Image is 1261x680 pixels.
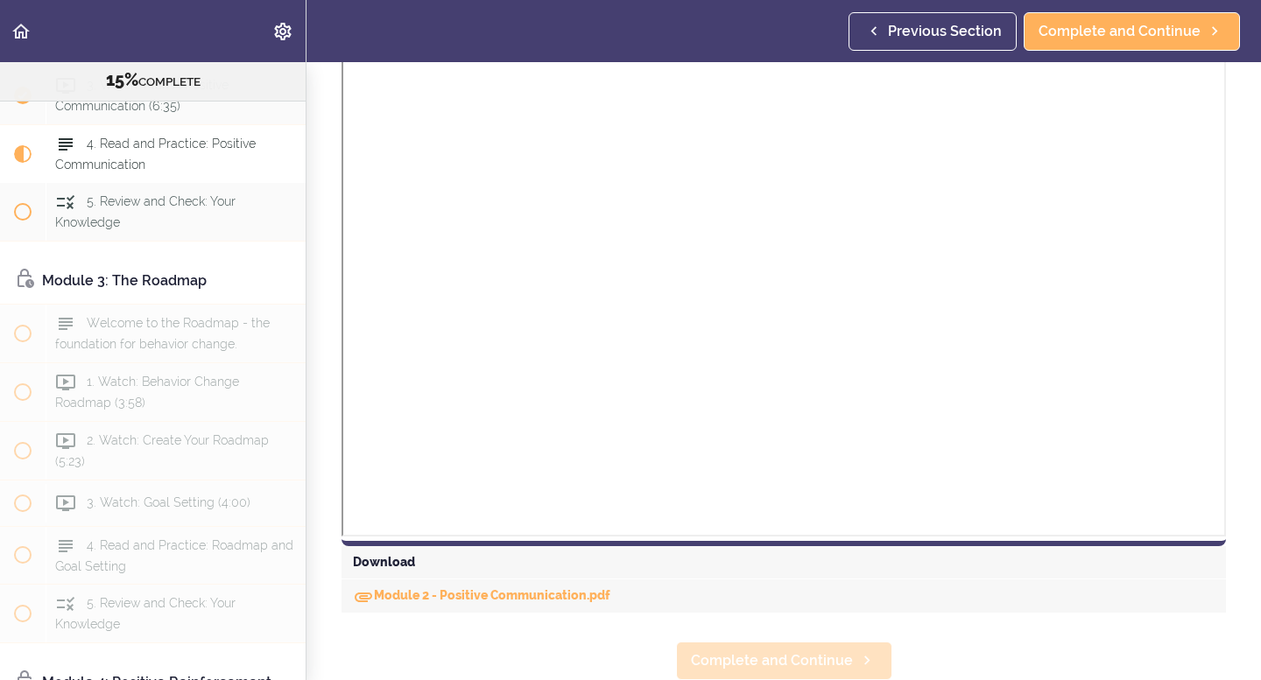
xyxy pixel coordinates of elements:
svg: Back to course curriculum [11,21,32,42]
span: Complete and Continue [691,650,853,671]
svg: Settings Menu [272,21,293,42]
span: 5. Review and Check: Your Knowledge [55,194,236,228]
a: Previous Section [849,12,1017,51]
span: 4. Read and Practice: Roadmap and Goal Setting [55,537,293,571]
span: 3. Watch: Goal Setting (4:00) [87,494,250,508]
svg: Download [353,586,374,607]
span: 3. Watch: Plan A Positive Communication (6:35) [55,78,229,112]
span: 2. Watch: Create Your Roadmap (5:23) [55,432,269,466]
div: COMPLETE [22,69,284,92]
span: Welcome to the Roadmap - the foundation for behavior change. [55,315,270,349]
a: Complete and Continue [676,641,892,680]
span: 1. Watch: Behavior Change Roadmap (3:58) [55,374,239,408]
span: 15% [106,69,138,90]
span: 4. Read and Practice: Positive Communication [55,137,256,171]
a: Complete and Continue [1024,12,1240,51]
a: DownloadModule 2 - Positive Communication.pdf [353,588,610,602]
div: Download [342,546,1226,579]
span: Complete and Continue [1039,21,1201,42]
span: Previous Section [888,21,1002,42]
span: 5. Review and Check: Your Knowledge [55,596,236,630]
